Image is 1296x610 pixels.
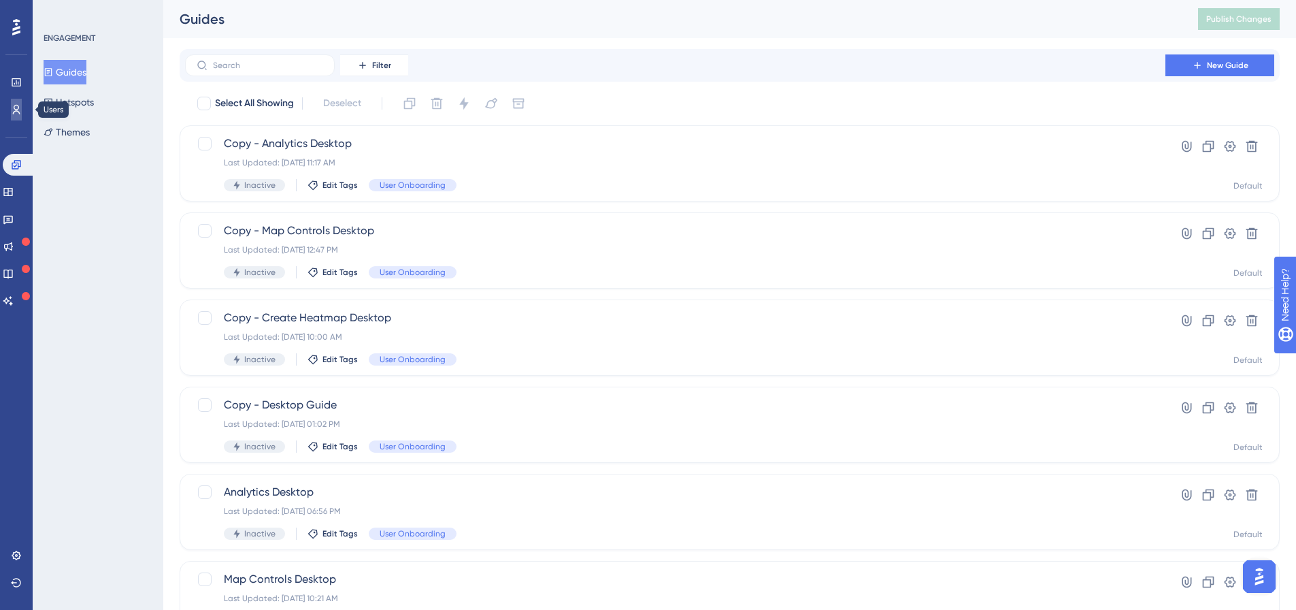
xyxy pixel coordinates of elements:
span: Inactive [244,180,276,191]
button: Edit Tags [308,180,358,191]
div: Last Updated: [DATE] 01:02 PM [224,419,1127,430]
span: Inactive [244,441,276,452]
div: Default [1233,355,1263,366]
iframe: UserGuiding AI Assistant Launcher [1239,556,1280,597]
span: Copy - Analytics Desktop [224,135,1127,152]
span: User Onboarding [380,528,446,539]
span: Copy - Desktop Guide [224,397,1127,413]
span: User Onboarding [380,180,446,191]
div: Last Updated: [DATE] 06:56 PM [224,506,1127,517]
span: User Onboarding [380,441,446,452]
div: Last Updated: [DATE] 12:47 PM [224,244,1127,255]
span: Inactive [244,267,276,278]
span: Edit Tags [322,354,358,365]
button: New Guide [1165,54,1274,76]
input: Search [213,61,323,70]
span: Copy - Map Controls Desktop [224,223,1127,239]
button: Edit Tags [308,267,358,278]
button: Edit Tags [308,528,358,539]
span: Edit Tags [322,180,358,191]
span: Inactive [244,528,276,539]
span: Publish Changes [1206,14,1272,25]
div: Default [1233,268,1263,278]
div: Default [1233,529,1263,540]
button: Filter [340,54,408,76]
span: Deselect [323,95,361,112]
span: New Guide [1207,60,1248,71]
span: User Onboarding [380,267,446,278]
div: Guides [180,10,1164,29]
button: Publish Changes [1198,8,1280,30]
span: Map Controls Desktop [224,571,1127,588]
div: Last Updated: [DATE] 10:21 AM [224,593,1127,604]
span: Inactive [244,354,276,365]
span: Edit Tags [322,267,358,278]
button: Themes [44,120,90,144]
div: Last Updated: [DATE] 10:00 AM [224,332,1127,342]
button: Deselect [311,91,373,116]
div: Last Updated: [DATE] 11:17 AM [224,157,1127,168]
span: Copy - Create Heatmap Desktop [224,310,1127,326]
span: Filter [372,60,391,71]
span: Edit Tags [322,528,358,539]
button: Guides [44,60,86,84]
span: Need Help? [32,3,85,20]
button: Hotspots [44,90,94,114]
button: Edit Tags [308,441,358,452]
span: Select All Showing [215,95,294,112]
div: Default [1233,180,1263,191]
span: User Onboarding [380,354,446,365]
div: ENGAGEMENT [44,33,95,44]
span: Edit Tags [322,441,358,452]
span: Analytics Desktop [224,484,1127,500]
button: Edit Tags [308,354,358,365]
div: Default [1233,442,1263,453]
